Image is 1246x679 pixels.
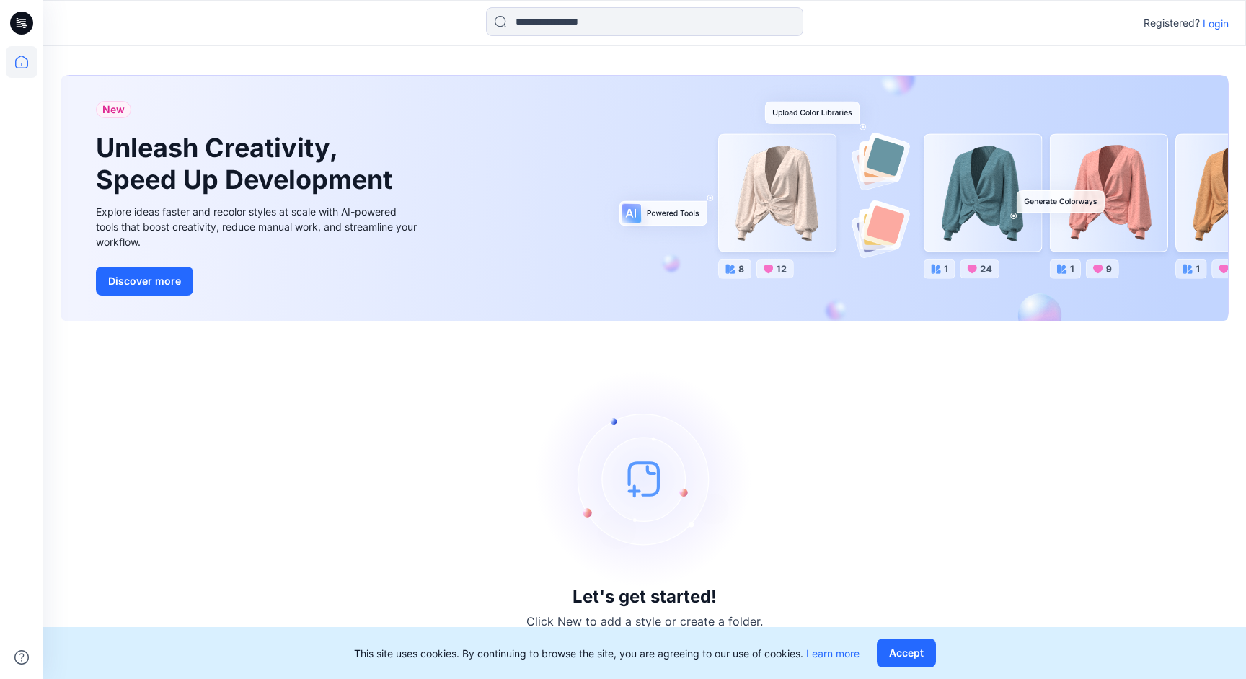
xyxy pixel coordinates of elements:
a: Discover more [96,267,420,296]
p: Click New to add a style or create a folder. [526,613,763,630]
h3: Let's get started! [573,587,717,607]
span: New [102,101,125,118]
p: This site uses cookies. By continuing to browse the site, you are agreeing to our use of cookies. [354,646,860,661]
div: Explore ideas faster and recolor styles at scale with AI-powered tools that boost creativity, red... [96,204,420,249]
p: Registered? [1144,14,1200,32]
img: empty-state-image.svg [536,370,753,587]
button: Accept [877,639,936,667]
button: Discover more [96,267,193,296]
h1: Unleash Creativity, Speed Up Development [96,133,399,195]
p: Login [1203,16,1229,31]
a: Learn more [806,647,860,660]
